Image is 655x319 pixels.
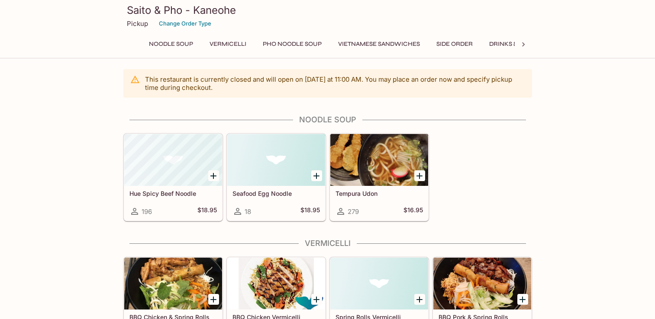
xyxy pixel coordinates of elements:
a: Seafood Egg Noodle18$18.95 [227,134,326,221]
h3: Saito & Pho - Kaneohe [127,3,529,17]
div: Hue Spicy Beef Noodle [124,134,222,186]
div: BBQ Chicken & Spring Rolls Vermicelli [124,258,222,309]
h5: $16.95 [403,206,423,217]
button: Side Order [432,38,478,50]
p: This restaurant is currently closed and will open on [DATE] at 11:00 AM . You may place an order ... [145,75,525,92]
div: Tempura Udon [330,134,428,186]
div: Spring Rolls Vermicelli [330,258,428,309]
a: Hue Spicy Beef Noodle196$18.95 [124,134,223,221]
p: Pickup [127,19,148,28]
button: Drinks & Desserts [484,38,554,50]
div: Seafood Egg Noodle [227,134,325,186]
button: Noodle Soup [144,38,198,50]
h5: $18.95 [300,206,320,217]
button: Add Seafood Egg Noodle [311,170,322,181]
h5: $18.95 [197,206,217,217]
h5: Seafood Egg Noodle [232,190,320,197]
span: 196 [142,207,152,216]
button: Add Tempura Udon [414,170,425,181]
span: 279 [348,207,359,216]
button: Add BBQ Chicken Vermicelli [311,294,322,305]
div: BBQ Pork & Spring Rolls Vermicelli [433,258,531,309]
button: Vermicelli [205,38,251,50]
button: Add BBQ Chicken & Spring Rolls Vermicelli [208,294,219,305]
a: Tempura Udon279$16.95 [330,134,429,221]
button: Add Spring Rolls Vermicelli [414,294,425,305]
button: Add Hue Spicy Beef Noodle [208,170,219,181]
div: BBQ Chicken Vermicelli [227,258,325,309]
h5: Tempura Udon [336,190,423,197]
h5: Hue Spicy Beef Noodle [129,190,217,197]
button: Add BBQ Pork & Spring Rolls Vermicelli [517,294,528,305]
h4: Noodle Soup [123,115,532,124]
button: Vietnamese Sandwiches [333,38,425,50]
span: 18 [245,207,251,216]
button: Change Order Type [155,17,215,30]
h4: Vermicelli [123,239,532,248]
button: Pho Noodle Soup [258,38,326,50]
